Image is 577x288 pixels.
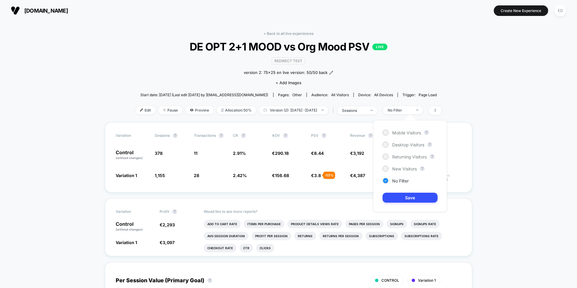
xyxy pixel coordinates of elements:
[116,240,137,245] span: Variation 1
[311,151,324,156] span: €
[424,130,429,135] button: ?
[272,151,289,156] span: €
[275,173,289,178] span: 156.68
[365,232,398,240] li: Subscriptions
[350,133,365,138] span: Revenue
[116,133,149,138] span: Variation
[416,109,418,111] img: end
[264,109,267,112] img: calendar
[331,93,349,97] span: All Visitors
[185,106,214,114] span: Preview
[392,154,427,159] span: Returning Visitors
[244,70,328,76] span: version 2: 75x25 en live version: 50/50 back
[194,151,197,156] span: 11
[430,154,435,159] button: ?
[386,220,407,228] li: Signups
[244,220,284,228] li: Items Per Purchase
[194,133,216,138] span: Transactions
[381,278,399,283] span: CONTROL
[240,244,253,252] li: Ctr
[283,133,288,138] button: ?
[276,80,301,85] span: + Add Images
[371,110,373,111] img: end
[272,133,280,138] span: AOV
[323,172,335,179] div: - 55 %
[345,220,383,228] li: Pages Per Session
[158,106,182,114] span: Pause
[163,240,175,245] span: 3,097
[116,173,137,178] span: Variation 1
[350,151,364,156] span: €
[322,109,324,111] img: end
[272,173,289,178] span: €
[194,173,199,178] span: 28
[353,173,365,178] span: 4,387
[553,5,568,17] button: ED
[160,209,169,214] span: Profit
[207,278,212,283] button: ?
[342,108,366,113] div: sessions
[494,5,548,16] button: Create New Experience
[410,220,440,228] li: Signups Rate
[204,232,249,240] li: Avg Session Duration
[419,93,437,97] span: Page Load
[172,209,177,214] button: ?
[24,8,68,14] span: [DOMAIN_NAME]
[163,222,175,227] span: 2,293
[173,133,178,138] button: ?
[116,228,143,231] span: (without changes)
[256,244,274,252] li: Clicks
[160,240,175,245] span: €
[350,173,365,178] span: €
[287,220,342,228] li: Product Details Views Rate
[554,5,566,17] div: ED
[155,133,170,138] span: Sessions
[11,6,20,15] img: Visually logo
[140,93,268,97] span: Start date: [DATE] (Last edit [DATE] by [EMAIL_ADDRESS][DOMAIN_NAME])
[116,222,154,232] p: Control
[314,173,321,178] span: 3.8
[221,109,224,112] img: rebalance
[353,93,398,97] span: Device:
[392,166,417,171] span: New Visitors
[294,232,316,240] li: Returns
[241,133,246,138] button: ?
[155,173,165,178] span: 1,155
[140,109,143,112] img: edit
[160,222,175,227] span: €
[392,178,409,183] span: No Filter
[136,106,155,114] span: Edit
[272,57,305,64] span: Redirect Test
[311,93,349,97] div: Audience:
[233,151,246,156] span: 2.91 %
[374,93,393,97] span: all devices
[372,44,387,50] p: LIVE
[319,232,362,240] li: Returns Per Session
[418,278,436,283] span: Variation 1
[233,133,238,138] span: CR
[392,130,421,135] span: Mobile Visitors
[151,40,426,53] span: DE OPT 2+1 MOOD vs Org Mood PSV
[392,142,424,147] span: Desktop Visitors
[204,209,462,214] p: Would like to see more reports?
[420,166,425,171] button: ?
[278,93,302,97] div: Pages:
[252,232,291,240] li: Profit Per Session
[116,156,143,160] span: (without changes)
[292,93,302,97] span: other
[402,93,437,97] div: Trigger:
[155,151,163,156] span: 378
[9,6,70,15] button: [DOMAIN_NAME]
[217,106,256,114] span: Allocation: 50%
[427,142,432,147] button: ?
[388,108,412,112] div: No Filter
[204,244,237,252] li: Checkout Rate
[264,31,313,36] a: < Back to all live experiences
[219,133,224,138] button: ?
[116,150,149,160] p: Control
[204,220,241,228] li: Add To Cart Rate
[233,173,247,178] span: 2.42 %
[314,151,324,156] span: 8.44
[163,109,166,112] img: end
[275,151,289,156] span: 290.18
